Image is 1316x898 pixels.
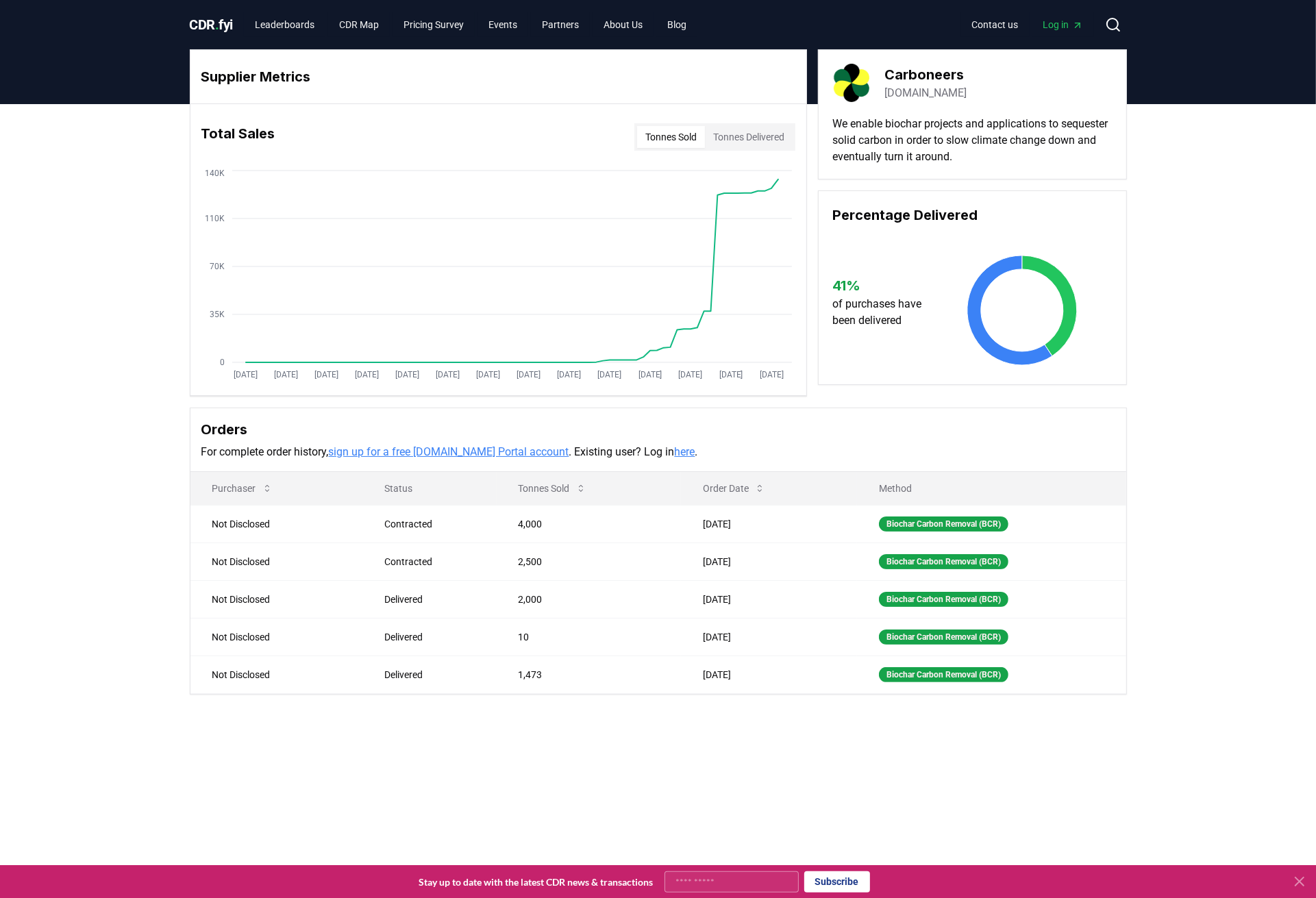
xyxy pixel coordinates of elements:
[384,630,485,644] div: Delivered
[497,542,682,580] td: 2,500
[497,618,682,656] td: 10
[497,656,682,693] td: 1,473
[436,371,460,380] tspan: [DATE]
[201,123,275,151] h3: Total Sales
[879,516,1008,532] div: Biochar Carbon Removal (BCR)
[384,593,485,606] div: Delivered
[215,16,219,33] span: .
[205,214,225,223] tspan: 110K
[879,554,1008,569] div: Biochar Carbon Removal (BCR)
[210,310,225,319] tspan: 35K
[190,618,363,656] td: Not Disclosed
[244,12,325,37] a: Leaderboards
[681,542,857,580] td: [DATE]
[384,555,485,569] div: Contracted
[355,371,379,380] tspan: [DATE]
[879,592,1008,607] div: Biochar Carbon Removal (BCR)
[220,358,225,367] tspan: 0
[832,205,1113,225] h3: Percentage Delivered
[692,475,776,502] button: Order Date
[868,482,1115,495] p: Method
[244,12,697,37] nav: Main
[373,482,485,495] p: Status
[557,371,581,380] tspan: [DATE]
[832,64,871,102] img: Carboneers-logo
[508,475,597,502] button: Tonnes Sold
[205,169,225,178] tspan: 140K
[1032,12,1094,37] a: Log in
[517,371,541,380] tspan: [DATE]
[190,505,363,542] td: Not Disclosed
[832,116,1113,165] p: We enable biochar projects and applications to sequester solid carbon in order to slow climate ch...
[705,126,793,148] button: Tonnes Delivered
[190,580,363,618] td: Not Disclosed
[201,419,1115,440] h3: Orders
[395,371,419,380] tspan: [DATE]
[879,629,1008,645] div: Biochar Carbon Removal (BCR)
[190,15,234,34] a: CDR.fyi
[329,445,569,458] a: sign up for a free [DOMAIN_NAME] Portal account
[681,580,857,618] td: [DATE]
[1043,18,1083,32] span: Log in
[190,656,363,693] td: Not Disclosed
[314,371,338,380] tspan: [DATE]
[638,371,662,380] tspan: [DATE]
[190,16,234,33] span: CDR fyi
[531,12,590,37] a: Partners
[681,505,857,542] td: [DATE]
[884,64,967,85] h3: Carboneers
[593,12,654,37] a: About Us
[328,12,390,37] a: CDR Map
[879,667,1008,682] div: Biochar Carbon Removal (BCR)
[759,371,783,380] tspan: [DATE]
[681,656,857,693] td: [DATE]
[832,296,934,329] p: of purchases have been delivered
[384,668,485,682] div: Delivered
[637,126,705,148] button: Tonnes Sold
[681,618,857,656] td: [DATE]
[656,12,697,37] a: Blog
[234,371,258,380] tspan: [DATE]
[719,371,743,380] tspan: [DATE]
[210,262,225,271] tspan: 70K
[190,542,363,580] td: Not Disclosed
[477,12,528,37] a: Events
[961,12,1030,37] a: Contact us
[497,505,682,542] td: 4,000
[201,66,795,87] h3: Supplier Metrics
[201,475,284,502] button: Purchaser
[832,275,934,296] h3: 41 %
[384,517,485,531] div: Contracted
[476,371,500,380] tspan: [DATE]
[961,12,1094,37] nav: Main
[678,371,702,380] tspan: [DATE]
[274,371,298,380] tspan: [DATE]
[675,445,695,458] a: here
[597,371,621,380] tspan: [DATE]
[884,85,967,101] a: [DOMAIN_NAME]
[201,444,1115,460] p: For complete order history, . Existing user? Log in .
[393,12,475,37] a: Pricing Survey
[497,580,682,618] td: 2,000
